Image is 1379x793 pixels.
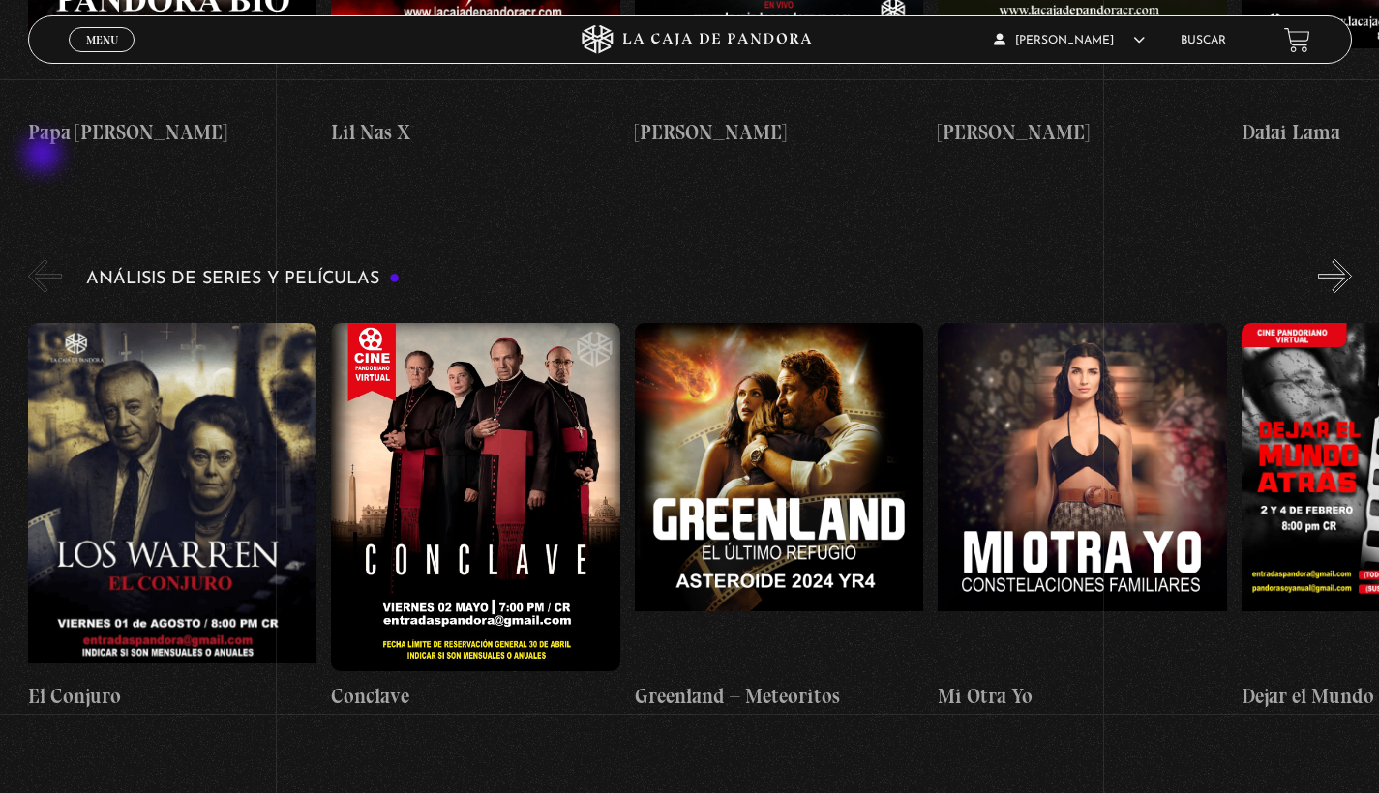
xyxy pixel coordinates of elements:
[331,117,620,148] h4: Lil Nas X
[28,259,62,293] button: Previous
[331,681,620,712] h4: Conclave
[1284,27,1310,53] a: View your shopping cart
[635,117,924,148] h4: [PERSON_NAME]
[1318,259,1352,293] button: Next
[79,50,125,64] span: Cerrar
[938,308,1227,726] a: Mi Otra Yo
[86,34,118,45] span: Menu
[994,35,1145,46] span: [PERSON_NAME]
[28,308,317,726] a: El Conjuro
[28,681,317,712] h4: El Conjuro
[28,117,317,148] h4: Papa [PERSON_NAME]
[1181,35,1226,46] a: Buscar
[635,681,924,712] h4: Greenland – Meteoritos
[331,308,620,726] a: Conclave
[938,681,1227,712] h4: Mi Otra Yo
[86,270,401,288] h3: Análisis de series y películas
[635,308,924,726] a: Greenland – Meteoritos
[938,117,1227,148] h4: [PERSON_NAME]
